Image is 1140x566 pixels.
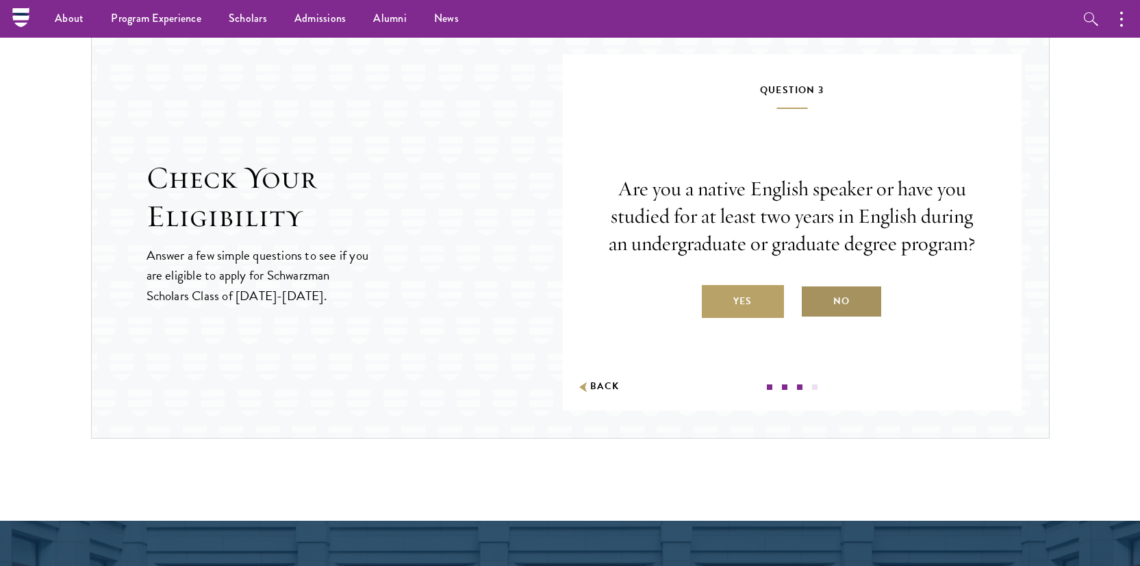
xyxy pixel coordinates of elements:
[604,82,980,109] h5: Question 3
[800,285,883,318] label: No
[702,285,784,318] label: Yes
[147,245,370,305] p: Answer a few simple questions to see if you are eligible to apply for Schwarzman Scholars Class o...
[604,175,980,258] p: Are you a native English speaker or have you studied for at least two years in English during an ...
[147,159,563,236] h2: Check Your Eligibility
[577,380,620,394] button: Back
